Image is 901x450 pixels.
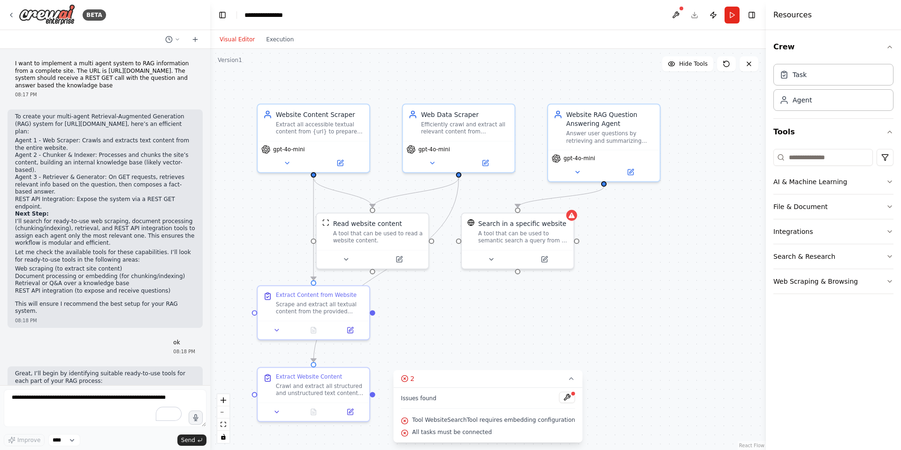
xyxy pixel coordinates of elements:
[15,265,195,273] li: Web scraping (to extract site content)
[519,254,570,265] button: Open in side panel
[679,60,708,68] span: Hide Tools
[294,406,333,417] button: No output available
[276,301,364,315] div: Scrape and extract all textual content from the provided website URL: {url}. Ensure coverage of a...
[412,428,492,436] span: All tasks must be connected
[217,419,229,431] button: fit view
[773,34,893,60] button: Crew
[513,186,608,207] g: Edge from 27ccbb6b-fbfb-4981-8658-203c0f3dde7b to d82e01f1-7a90-48cc-9d73-25f78bc869b2
[773,170,893,194] button: AI & Machine Learning
[773,244,893,269] button: Search & Research
[217,431,229,443] button: toggle interactivity
[181,436,195,444] span: Send
[662,56,713,71] button: Hide Tools
[218,56,242,64] div: Version 1
[467,219,474,226] img: WebsiteSearchTool
[410,374,414,383] span: 2
[15,370,195,385] p: Great, I’ll begin by identifying suitable ready-to-use tools for each part of your RAG process:
[15,249,195,264] p: Let me check the available tools for these capabilities. I’ll look for ready-to-use tools in the ...
[412,416,575,424] span: Tool WebsiteSearchTool requires embedding configuration
[217,394,229,406] button: zoom in
[217,406,229,419] button: zoom out
[19,4,75,25] img: Logo
[15,301,195,315] p: This will ensure I recommend the best setup for your RAG system.
[216,8,229,22] button: Hide left sidebar
[793,95,812,105] div: Agent
[173,348,195,355] div: 08:18 PM
[214,34,260,45] button: Visual Editor
[333,230,423,244] div: A tool that can be used to read a website content.
[478,230,568,244] div: A tool that can be used to semantic search a query from a specific URL content.
[83,9,106,21] div: BETA
[605,167,656,178] button: Open in side panel
[15,113,195,135] p: To create your multi-agent Retrieval-Augmented Generation (RAG) system for [URL][DOMAIN_NAME], he...
[393,370,582,388] button: 2
[335,406,366,417] button: Open in side panel
[244,10,283,20] nav: breadcrumb
[177,434,206,446] button: Send
[333,219,402,228] div: Read website content
[745,8,758,22] button: Hide right sidebar
[15,287,195,295] li: REST API integration (to expose and receive questions)
[773,119,893,145] button: Tools
[15,174,195,196] li: Agent 3 - Retriever & Generator: On GET requests, retrieves relevant info based on the question, ...
[273,146,305,153] span: gpt-4o-mini
[739,443,764,448] a: React Flow attribution
[461,213,574,270] div: WebsiteSearchToolSearch in a specific websiteA tool that can be used to semantic search a query f...
[15,210,49,217] strong: Next Step:
[421,110,509,119] div: Web Data Scraper
[15,317,195,324] div: 08:18 PM
[257,285,370,340] div: Extract Content from WebsiteScrape and extract all textual content from the provided website URL:...
[276,110,364,119] div: Website Content Scraper
[260,34,299,45] button: Execution
[15,60,195,89] p: I want to implement a multi agent system to RAG information from a complete site. The URL is [URL...
[374,254,425,265] button: Open in side panel
[217,394,229,443] div: React Flow controls
[773,269,893,294] button: Web Scraping & Browsing
[15,152,195,174] li: Agent 2 - Chunker & Indexer: Processes and chunks the site’s content, building an internal knowle...
[17,436,40,444] span: Improve
[276,373,342,380] div: Extract Website Content
[257,367,370,422] div: Extract Website ContentCrawl and extract all structured and unstructured text content from {websi...
[173,339,195,347] p: ok
[309,178,318,280] g: Edge from 2515e3db-ec5e-409e-9e6a-a3dafd611532 to f270ae78-a6f5-47b9-82b5-8287d49fb1a5
[478,219,566,228] div: Search in a specific website
[15,91,195,98] div: 08:17 PM
[564,155,595,162] span: gpt-4o-mini
[773,194,893,219] button: File & Document
[309,178,377,208] g: Edge from 2515e3db-ec5e-409e-9e6a-a3dafd611532 to 3243557c-77ae-4ca2-b626-3eb1a6347f44
[276,121,364,135] div: Extract all accessible textual content from {url} to prepare data for future processing and analy...
[773,9,812,21] h4: Resources
[4,434,45,446] button: Improve
[773,145,893,302] div: Tools
[773,60,893,118] div: Crew
[418,146,450,153] span: gpt-4o-mini
[276,382,364,397] div: Crawl and extract all structured and unstructured text content from {website_url}. Ensure complet...
[316,213,429,270] div: ScrapeWebsiteToolRead website contentA tool that can be used to read a website content.
[322,219,329,226] img: ScrapeWebsiteTool
[309,178,463,362] g: Edge from 8c6c68fe-ba66-4be1-a901-423407ab9461 to 1b8905a1-5ed7-4079-8e65-028bc9ba4a7b
[314,158,366,169] button: Open in side panel
[547,104,661,182] div: Website RAG Question Answering AgentAnswer user questions by retrieving and summarizing relevant ...
[402,104,516,173] div: Web Data ScraperEfficiently crawl and extract all relevant content from {website_url} for downstr...
[15,273,195,280] li: Document processing or embedding (for chunking/indexing)
[188,34,203,45] button: Start a new chat
[335,325,366,335] button: Open in side panel
[15,210,195,247] p: I’ll search for ready-to-use web scraping, document processing (chunking/indexing), retrieval, an...
[773,219,893,244] button: Integrations
[421,121,509,135] div: Efficiently crawl and extract all relevant content from {website_url} for downstream processing i...
[793,70,807,79] div: Task
[459,158,511,169] button: Open in side panel
[368,178,463,208] g: Edge from 8c6c68fe-ba66-4be1-a901-423407ab9461 to 3243557c-77ae-4ca2-b626-3eb1a6347f44
[257,104,370,173] div: Website Content ScraperExtract all accessible textual content from {url} to prepare data for futu...
[566,110,655,128] div: Website RAG Question Answering Agent
[15,137,195,152] li: Agent 1 - Web Scraper: Crawls and extracts text content from the entire website.
[401,395,436,402] span: Issues found
[294,325,333,335] button: No output available
[161,34,184,45] button: Switch to previous chat
[4,389,206,427] textarea: To enrich screen reader interactions, please activate Accessibility in Grammarly extension settings
[15,280,195,287] li: Retrieval or Q&A over a knowledge base
[276,292,357,299] div: Extract Content from Website
[189,411,203,425] button: Click to speak your automation idea
[566,130,655,145] div: Answer user questions by retrieving and summarizing relevant information from [URL][DOMAIN_NAME] ...
[15,196,195,210] li: REST API Integration: Expose the system via a REST GET endpoint.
